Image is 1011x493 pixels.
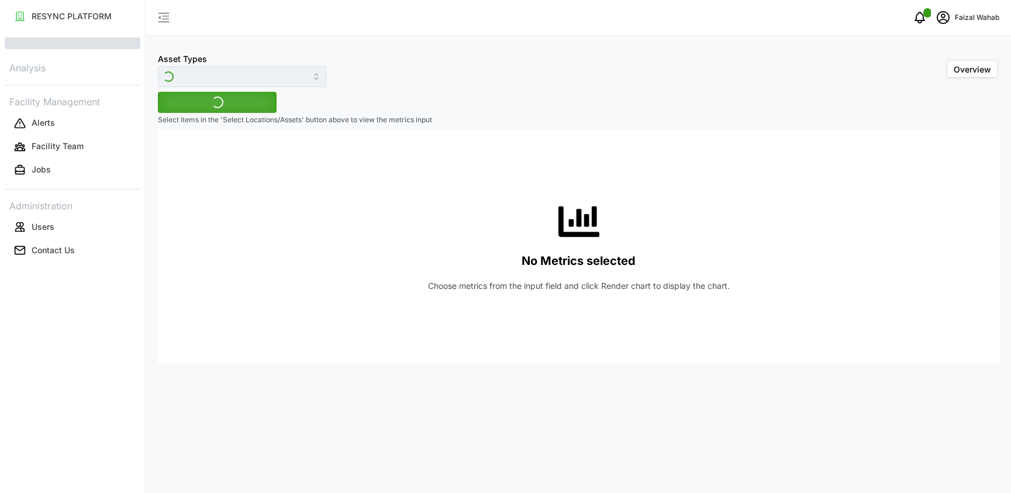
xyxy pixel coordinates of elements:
button: Alerts [5,113,140,134]
button: Contact Us [5,240,140,261]
button: Jobs [5,160,140,181]
p: Contact Us [32,244,75,256]
span: Overview [954,64,991,74]
p: Users [32,221,54,233]
a: Alerts [5,112,140,135]
p: RESYNC PLATFORM [32,11,112,22]
p: Analysis [5,58,140,75]
p: Administration [5,196,140,213]
p: Facility Management [5,92,140,109]
a: Jobs [5,158,140,182]
p: Choose metrics from the input field and click Render chart to display the chart. [428,280,730,292]
a: Users [5,215,140,239]
p: Faizal Wahab [955,12,999,23]
button: RESYNC PLATFORM [5,6,140,27]
p: Alerts [32,117,55,129]
button: Users [5,216,140,237]
label: Asset Types [158,53,207,65]
button: schedule [931,6,955,29]
button: notifications [908,6,931,29]
a: RESYNC PLATFORM [5,5,140,28]
button: Facility Team [5,136,140,157]
a: Contact Us [5,239,140,262]
p: Select items in the 'Select Locations/Assets' button above to view the metrics input [158,115,999,125]
a: Facility Team [5,135,140,158]
p: Facility Team [32,140,84,152]
p: No Metrics selected [522,251,636,271]
p: Jobs [32,164,51,175]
